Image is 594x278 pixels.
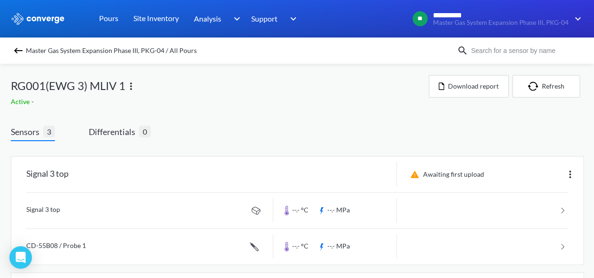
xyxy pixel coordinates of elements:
img: more.svg [564,169,576,180]
img: icon-file.svg [439,83,444,90]
span: Differentials [89,125,139,138]
span: Sensors [11,125,43,138]
img: more.svg [125,81,137,92]
img: logo_ewhite.svg [11,13,65,25]
img: icon-search.svg [457,45,468,56]
img: downArrow.svg [569,13,584,24]
img: backspace.svg [13,45,24,56]
img: downArrow.svg [227,13,242,24]
input: Search for a sensor by name [468,45,582,56]
div: Awaiting first upload [404,169,487,180]
span: 0 [139,126,151,137]
span: Analysis [194,13,221,24]
span: Master Gas System Expansion Phase III, PKG-04 / All Pours [26,44,197,57]
span: Active [11,98,31,105]
div: Signal 3 top [26,162,69,187]
span: RG001(EWG 3) MLIV 1 [11,77,125,95]
img: downArrow.svg [284,13,299,24]
img: icon-refresh.svg [528,82,542,91]
button: Download report [429,75,509,98]
div: Open Intercom Messenger [9,246,32,269]
span: - [31,98,36,105]
span: 3 [43,126,55,137]
span: Support [251,13,278,24]
button: Refresh [512,75,580,98]
span: Master Gas System Expansion Phase III, PKG-04 [433,19,569,26]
